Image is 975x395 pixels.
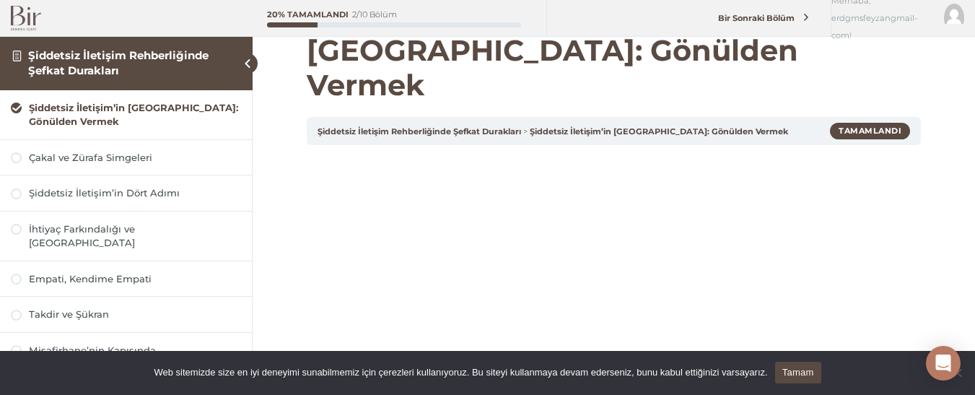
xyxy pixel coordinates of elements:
span: Web sitemizde size en iyi deneyimi sunabilmemiz için çerezleri kullanıyoruz. Bu siteyi kullanmaya... [154,365,767,380]
div: Misafirhane’nin Kapısında [29,344,241,357]
img: Bir Logo [11,6,41,31]
a: Şiddetsiz İletişim’in [GEOGRAPHIC_DATA]: Gönülden Vermek [11,101,241,129]
a: Takdir ve Şükran [11,308,241,321]
div: 2/10 Bölüm [352,11,397,19]
a: Şiddetsiz İletişim Rehberliğinde Şefkat Durakları [28,48,209,77]
div: Empati, Kendime Empati [29,272,241,286]
div: Şiddetsiz İletişim’in Dört Adımı [29,186,241,200]
div: Takdir ve Şükran [29,308,241,321]
div: Open Intercom Messenger [926,346,961,381]
div: İhtiyaç Farkındalığı ve [GEOGRAPHIC_DATA] [29,222,241,250]
a: Şiddetsiz İletişim Rehberliğinde Şefkat Durakları [318,126,521,136]
a: İhtiyaç Farkındalığı ve [GEOGRAPHIC_DATA] [11,222,241,250]
a: Çakal ve Zürafa Simgeleri [11,151,241,165]
a: Misafirhane’nin Kapısında [11,344,241,357]
a: Empati, Kendime Empati [11,272,241,286]
span: Bir Sonraki Bölüm [710,13,803,23]
a: Şiddetsiz İletişim’in Dört Adımı [11,186,241,200]
a: Şiddetsiz İletişim’in [GEOGRAPHIC_DATA]: Gönülden Vermek [530,126,788,136]
a: Tamam [775,362,821,383]
div: Tamamlandı [830,123,910,139]
div: Şiddetsiz İletişim’in [GEOGRAPHIC_DATA]: Gönülden Vermek [29,101,241,129]
div: Çakal ve Zürafa Simgeleri [29,151,241,165]
a: Bir Sonraki Bölüm [693,5,828,32]
div: 20% Tamamlandı [267,11,349,19]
